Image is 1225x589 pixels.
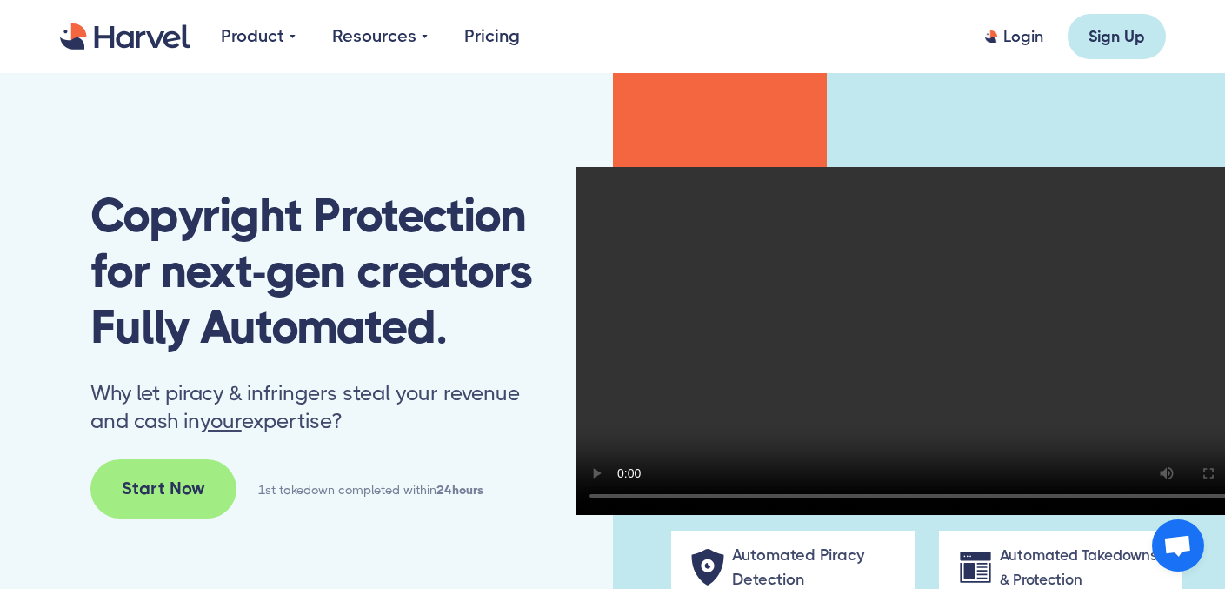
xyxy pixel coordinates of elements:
a: Start Now [90,459,236,519]
div: Product [221,23,296,50]
a: Login [985,26,1043,47]
div: Resources [332,23,428,50]
div: Open chat [1152,519,1204,572]
strong: 24hours [436,483,483,497]
a: Pricing [464,23,520,50]
p: Why let piracy & infringers steal your revenue and cash in expertise? [90,379,523,435]
a: home [60,23,190,50]
h1: Copyright Protection for next-gen creators Fully Automated. [90,188,536,355]
div: 1st takedown completed within [258,478,483,502]
a: Sign Up [1068,14,1166,59]
div: Resources [332,23,416,50]
div: Start Now [122,476,205,502]
div: Login [1003,26,1043,47]
div: Sign Up [1089,26,1145,47]
div: Product [221,23,284,50]
span: your [200,409,242,433]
